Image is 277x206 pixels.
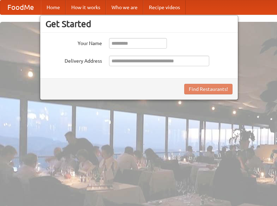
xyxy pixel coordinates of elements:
[184,84,233,94] button: Find Restaurants!
[46,19,233,29] h3: Get Started
[46,56,102,64] label: Delivery Address
[46,38,102,47] label: Your Name
[143,0,186,14] a: Recipe videos
[106,0,143,14] a: Who we are
[66,0,106,14] a: How it works
[0,0,41,14] a: FoodMe
[41,0,66,14] a: Home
